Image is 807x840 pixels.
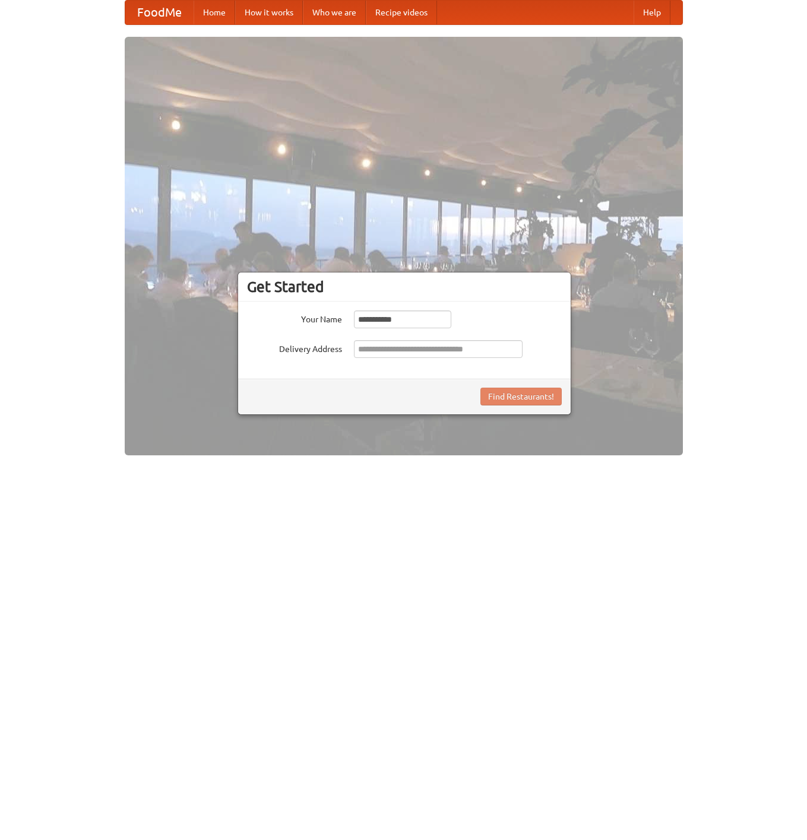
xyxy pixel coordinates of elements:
[235,1,303,24] a: How it works
[125,1,194,24] a: FoodMe
[247,340,342,355] label: Delivery Address
[303,1,366,24] a: Who we are
[634,1,670,24] a: Help
[247,278,562,296] h3: Get Started
[194,1,235,24] a: Home
[480,388,562,405] button: Find Restaurants!
[366,1,437,24] a: Recipe videos
[247,310,342,325] label: Your Name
